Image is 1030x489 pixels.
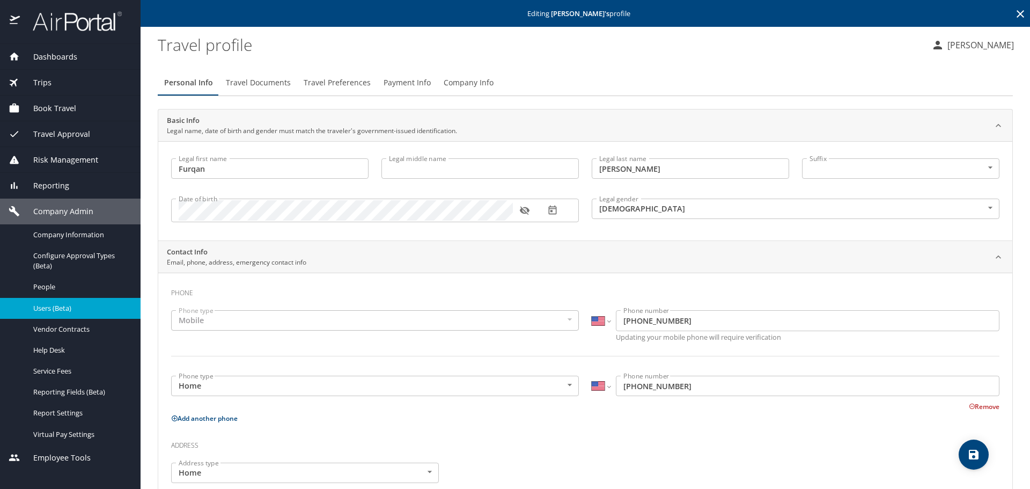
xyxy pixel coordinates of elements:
[20,51,77,63] span: Dashboards
[171,463,439,483] div: Home
[164,76,213,90] span: Personal Info
[551,9,609,18] strong: [PERSON_NAME] 's
[384,76,431,90] span: Payment Info
[171,414,238,423] button: Add another phone
[444,76,494,90] span: Company Info
[33,282,128,292] span: People
[20,128,90,140] span: Travel Approval
[158,28,923,61] h1: Travel profile
[33,251,128,271] span: Configure Approval Types (Beta)
[167,115,457,126] h2: Basic Info
[33,345,128,355] span: Help Desk
[171,376,579,396] div: Home
[226,76,291,90] span: Travel Documents
[944,39,1014,52] p: [PERSON_NAME]
[927,35,1018,55] button: [PERSON_NAME]
[20,206,93,217] span: Company Admin
[158,141,1012,240] div: Basic InfoLegal name, date of birth and gender must match the traveler's government-issued identi...
[158,110,1012,142] div: Basic InfoLegal name, date of birth and gender must match the traveler's government-issued identi...
[33,303,128,313] span: Users (Beta)
[158,70,1013,96] div: Profile
[10,11,21,32] img: icon-airportal.png
[33,366,128,376] span: Service Fees
[33,324,128,334] span: Vendor Contracts
[616,334,999,341] p: Updating your mobile phone will require verification
[20,154,98,166] span: Risk Management
[959,440,989,470] button: save
[171,281,999,300] h3: Phone
[592,199,999,219] div: [DEMOGRAPHIC_DATA]
[144,10,1027,17] p: Editing profile
[33,230,128,240] span: Company Information
[33,387,128,397] span: Reporting Fields (Beta)
[33,429,128,440] span: Virtual Pay Settings
[802,158,999,179] div: ​
[171,434,999,452] h3: Address
[158,241,1012,273] div: Contact InfoEmail, phone, address, emergency contact info
[21,11,122,32] img: airportal-logo.png
[167,126,457,136] p: Legal name, date of birth and gender must match the traveler's government-issued identification.
[20,452,91,464] span: Employee Tools
[171,310,579,331] div: Mobile
[969,402,999,411] button: Remove
[167,247,306,258] h2: Contact Info
[304,76,371,90] span: Travel Preferences
[167,258,306,267] p: Email, phone, address, emergency contact info
[20,77,51,89] span: Trips
[20,103,76,114] span: Book Travel
[33,408,128,418] span: Report Settings
[20,180,69,192] span: Reporting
